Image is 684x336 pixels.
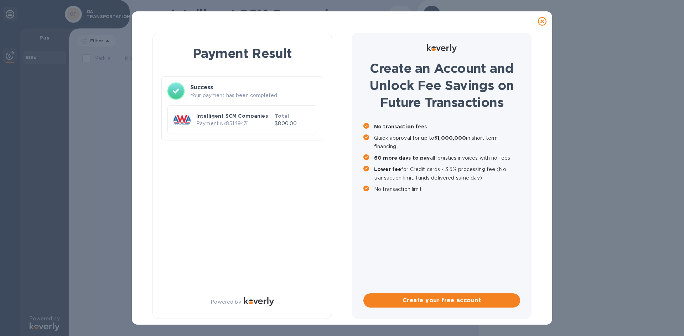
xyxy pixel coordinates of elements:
[363,60,520,111] h1: Create an Account and Unlock Fee Savings on Future Transactions
[196,112,272,119] p: Intelligent SCM Companies
[374,154,520,162] p: all logistics invoices with no fees
[363,293,520,308] button: Create your free account
[190,92,317,99] p: Your payment has been completed.
[369,296,514,305] span: Create your free account
[244,297,274,306] img: Logo
[427,44,457,53] img: Logo
[434,135,466,141] b: $1,000,000
[374,134,520,151] p: Quick approval for up to in short term financing
[374,165,520,182] p: for Credit cards - 3.5% processing fee (No transaction limit, funds delivered same day)
[374,155,430,161] b: 60 more days to pay
[211,298,241,306] p: Powered by
[275,120,311,127] p: $800.00
[374,124,427,129] b: No transaction fees
[190,83,317,92] h3: Success
[275,113,289,119] b: Total
[374,166,401,172] b: Lower fee
[196,120,272,127] p: Payment № 85149431
[164,44,320,62] h1: Payment Result
[374,185,520,193] p: No transaction limit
